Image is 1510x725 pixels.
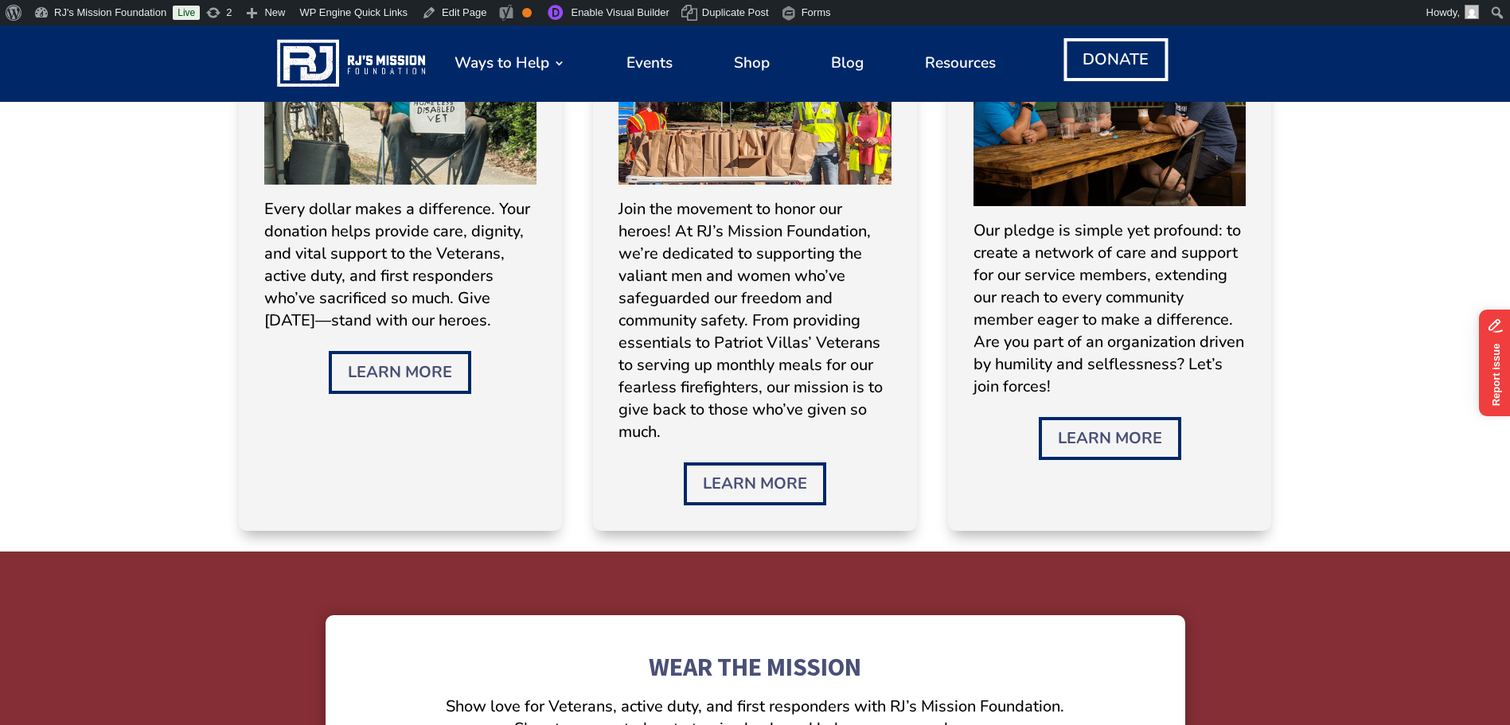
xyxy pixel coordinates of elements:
[4,157,14,167] input: Active or Former Military
[455,33,565,93] a: Ways to Help
[264,198,537,332] p: Every dollar makes a difference. Your donation helps provide care, dignity, and vital support to ...
[18,194,152,210] span: Family Member of Above
[18,234,128,250] span: Supportive Business
[626,33,673,93] a: Events
[4,216,14,227] input: Supportive Individual
[329,351,471,394] a: Learn More
[1063,38,1168,81] a: DONATE
[18,214,133,230] span: Supportive Individual
[18,154,154,170] span: Active or Former Military
[684,462,826,505] a: Learn More
[522,8,532,18] div: OK
[4,197,14,207] input: Family Member of Above
[974,220,1244,397] span: Our pledge is simple yet profound: to create a network of care and support for our service member...
[173,6,200,20] a: Live
[18,174,198,190] span: Active or Former First Responder
[618,198,883,442] span: Join the movement to honor our heroes! At RJ’s Mission Foundation, we’re dedicated to supporting ...
[974,11,1247,207] img: communitypartners2
[4,236,14,247] input: Supportive Business
[649,651,861,683] strong: WEAR THE MISSION
[4,177,14,187] input: Active or Former First Responder
[831,33,864,93] a: Blog
[734,33,770,93] a: Shop
[1039,417,1181,460] a: Learn More
[925,33,996,93] a: Resources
